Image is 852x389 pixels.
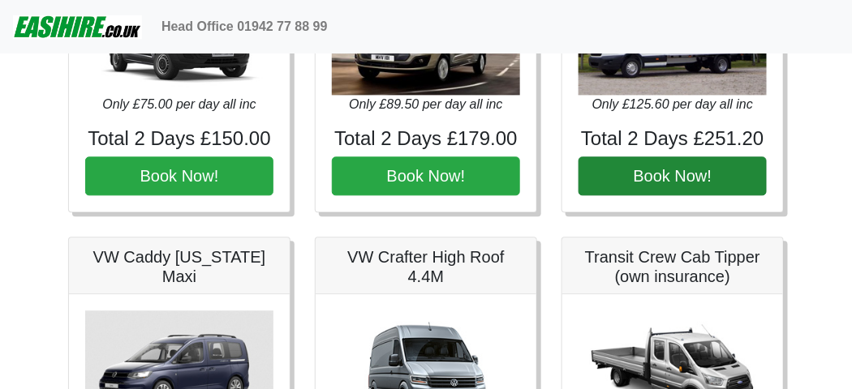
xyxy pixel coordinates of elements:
button: Book Now! [332,156,520,195]
h4: Total 2 Days £150.00 [85,127,273,151]
i: Only £75.00 per day all inc [102,97,256,111]
button: Book Now! [579,156,767,195]
img: easihire_logo_small.png [13,11,142,43]
i: Only £125.60 per day all inc [592,97,753,111]
h5: VW Caddy [US_STATE] Maxi [85,247,273,286]
a: Head Office 01942 77 88 99 [155,11,334,43]
h5: VW Crafter High Roof 4.4M [332,247,520,286]
b: Head Office 01942 77 88 99 [161,19,328,33]
i: Only £89.50 per day all inc [349,97,502,111]
h4: Total 2 Days £179.00 [332,127,520,151]
h5: Transit Crew Cab Tipper (own insurance) [579,247,767,286]
h4: Total 2 Days £251.20 [579,127,767,151]
button: Book Now! [85,156,273,195]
